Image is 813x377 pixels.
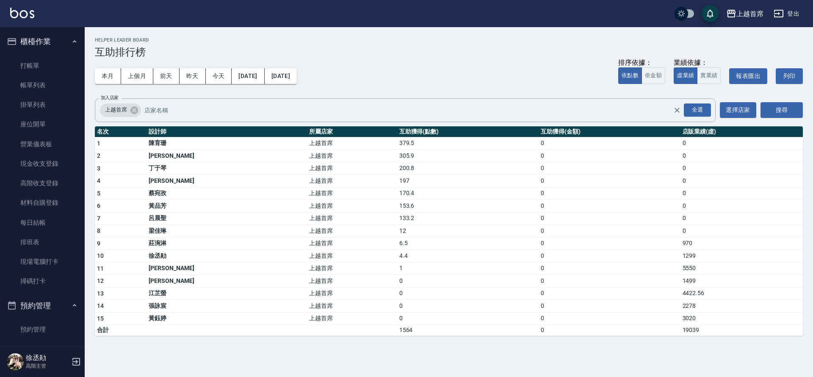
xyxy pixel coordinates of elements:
a: 預約管理 [3,320,81,339]
td: 0 [539,237,680,250]
td: 莊涴淋 [147,237,307,250]
td: 0 [680,225,803,237]
td: 上越首席 [307,137,397,150]
span: 11 [97,265,104,272]
div: 上越首席 [736,8,763,19]
td: 4422.56 [680,287,803,300]
td: 0 [397,312,539,325]
td: 0 [539,137,680,150]
button: [DATE] [232,68,264,84]
td: 0 [680,187,803,200]
a: 掛單列表 [3,95,81,114]
td: 305.9 [397,150,539,162]
button: Open [682,102,713,118]
th: 所屬店家 [307,126,397,137]
td: 0 [680,137,803,150]
td: 133.2 [397,212,539,225]
td: 12 [397,225,539,237]
td: 上越首席 [307,150,397,162]
button: 本月 [95,68,121,84]
td: 6.5 [397,237,539,250]
button: 報表匯出 [729,68,767,84]
td: 0 [397,287,539,300]
button: 預約管理 [3,295,81,317]
td: 0 [539,187,680,200]
td: [PERSON_NAME] [147,275,307,288]
span: 5 [97,190,100,197]
td: 0 [680,150,803,162]
span: 8 [97,227,100,234]
td: 4.4 [397,250,539,263]
td: 0 [539,250,680,263]
td: 合計 [95,325,147,336]
button: 列印 [776,68,803,84]
h2: Helper Leader Board [95,37,803,43]
span: 4 [97,177,100,184]
span: 10 [97,252,104,259]
td: 153.6 [397,200,539,212]
a: 材料自購登錄 [3,193,81,212]
td: 0 [539,212,680,225]
button: save [702,5,719,22]
td: 上越首席 [307,287,397,300]
button: 前天 [153,68,180,84]
td: 上越首席 [307,237,397,250]
button: 櫃檯作業 [3,31,81,53]
td: 200.8 [397,162,539,175]
td: 上越首席 [307,187,397,200]
span: 7 [97,215,100,222]
h3: 互助排行榜 [95,46,803,58]
label: 加入店家 [101,95,119,101]
a: 帳單列表 [3,75,81,95]
button: 今天 [206,68,232,84]
td: 蔡宛孜 [147,187,307,200]
img: Logo [10,8,34,18]
td: 上越首席 [307,225,397,237]
td: 上越首席 [307,312,397,325]
td: 3020 [680,312,803,325]
td: 0 [539,262,680,275]
button: 虛業績 [674,67,697,84]
td: 2278 [680,300,803,313]
button: 上越首席 [723,5,767,22]
button: 選擇店家 [720,102,756,118]
span: 9 [97,240,100,247]
td: 0 [680,200,803,212]
div: 全選 [684,103,711,117]
td: 0 [539,175,680,187]
input: 店家名稱 [142,103,688,117]
td: 170.4 [397,187,539,200]
td: 0 [539,275,680,288]
th: 名次 [95,126,147,137]
span: 3 [97,165,100,172]
span: 15 [97,315,104,322]
td: 呂晨聖 [147,212,307,225]
td: 0 [539,225,680,237]
td: 上越首席 [307,250,397,263]
td: 19039 [680,325,803,336]
td: 0 [397,300,539,313]
td: 上越首席 [307,200,397,212]
td: 970 [680,237,803,250]
td: 江芷螢 [147,287,307,300]
td: 上越首席 [307,162,397,175]
span: 2 [97,152,100,159]
td: 梁佳琳 [147,225,307,237]
td: 黃鈺婷 [147,312,307,325]
td: 1299 [680,250,803,263]
td: [PERSON_NAME] [147,262,307,275]
td: 黃品芳 [147,200,307,212]
td: 0 [539,150,680,162]
button: 實業績 [697,67,721,84]
table: a dense table [95,126,803,336]
td: [PERSON_NAME] [147,150,307,162]
a: 高階收支登錄 [3,173,81,193]
a: 每日結帳 [3,213,81,232]
td: 197 [397,175,539,187]
a: 打帳單 [3,56,81,75]
img: Person [7,353,24,370]
td: 0 [397,275,539,288]
a: 營業儀表板 [3,134,81,154]
td: 上越首席 [307,275,397,288]
td: 丁于琴 [147,162,307,175]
